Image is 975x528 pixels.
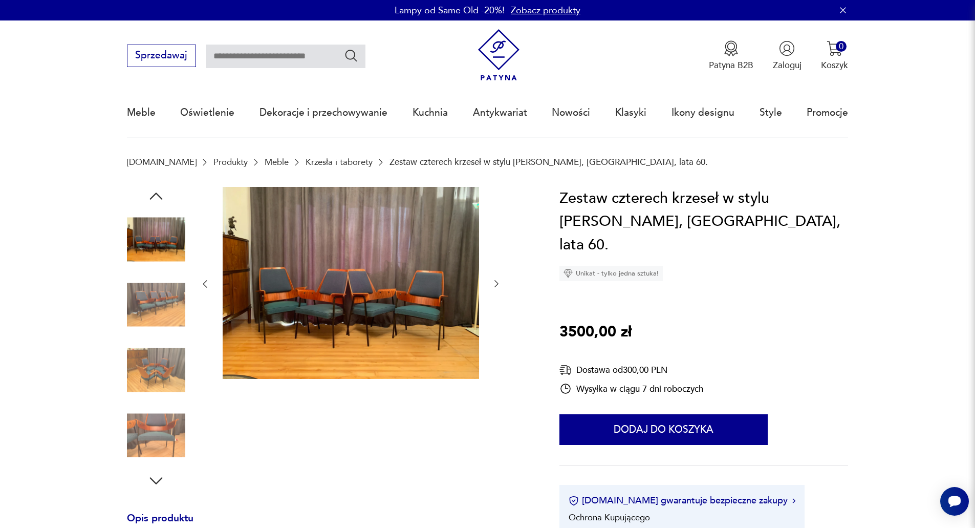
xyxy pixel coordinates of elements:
[213,157,248,167] a: Produkty
[821,40,848,71] button: 0Koszyk
[559,321,632,344] p: 3500,00 zł
[127,406,185,464] img: Zdjęcie produktu Zestaw czterech krzeseł w stylu Hanno Von Gustedta, Austria, lata 60.
[559,364,703,376] div: Dostawa od 300,00 PLN
[671,89,734,136] a: Ikony designu
[569,512,650,523] li: Ochrona Kupującego
[395,4,505,17] p: Lampy od Same Old -20%!
[779,40,795,56] img: Ikonka użytkownika
[473,29,525,81] img: Patyna - sklep z meblami i dekoracjami vintage
[827,40,842,56] img: Ikona koszyka
[821,59,848,71] p: Koszyk
[511,4,580,17] a: Zobacz produkty
[127,341,185,399] img: Zdjęcie produktu Zestaw czterech krzeseł w stylu Hanno Von Gustedta, Austria, lata 60.
[559,383,703,395] div: Wysyłka w ciągu 7 dni roboczych
[259,89,387,136] a: Dekoracje i przechowywanie
[773,40,801,71] button: Zaloguj
[709,40,753,71] button: Patyna B2B
[564,269,573,278] img: Ikona diamentu
[389,157,708,167] p: Zestaw czterech krzeseł w stylu [PERSON_NAME], [GEOGRAPHIC_DATA], lata 60.
[709,59,753,71] p: Patyna B2B
[569,494,795,507] button: [DOMAIN_NAME] gwarantuje bezpieczne zakupy
[773,59,801,71] p: Zaloguj
[807,89,848,136] a: Promocje
[344,48,359,63] button: Szukaj
[569,496,579,506] img: Ikona certyfikatu
[473,89,527,136] a: Antykwariat
[792,498,795,503] img: Ikona strzałki w prawo
[723,40,739,56] img: Ikona medalu
[760,89,782,136] a: Style
[265,157,289,167] a: Meble
[836,41,847,52] div: 0
[552,89,590,136] a: Nowości
[413,89,448,136] a: Kuchnia
[615,89,646,136] a: Klasyki
[559,364,572,376] img: Ikona dostawy
[127,52,196,60] a: Sprzedawaj
[223,187,479,379] img: Zdjęcie produktu Zestaw czterech krzeseł w stylu Hanno Von Gustedta, Austria, lata 60.
[127,157,197,167] a: [DOMAIN_NAME]
[940,487,969,516] iframe: Smartsupp widget button
[180,89,234,136] a: Oświetlenie
[559,414,768,445] button: Dodaj do koszyka
[127,45,196,67] button: Sprzedawaj
[127,89,156,136] a: Meble
[559,266,663,281] div: Unikat - tylko jedna sztuka!
[306,157,373,167] a: Krzesła i taborety
[559,187,848,257] h1: Zestaw czterech krzeseł w stylu [PERSON_NAME], [GEOGRAPHIC_DATA], lata 60.
[127,210,185,269] img: Zdjęcie produktu Zestaw czterech krzeseł w stylu Hanno Von Gustedta, Austria, lata 60.
[709,40,753,71] a: Ikona medaluPatyna B2B
[127,276,185,334] img: Zdjęcie produktu Zestaw czterech krzeseł w stylu Hanno Von Gustedta, Austria, lata 60.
